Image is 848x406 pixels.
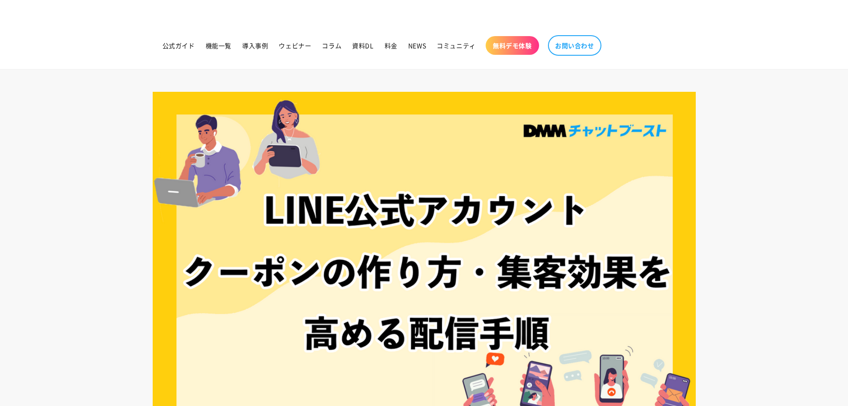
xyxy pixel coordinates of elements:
[200,36,237,55] a: 機能一覧
[379,36,403,55] a: 料金
[273,36,316,55] a: ウェビナー
[237,36,273,55] a: 導入事例
[555,41,594,49] span: お問い合わせ
[347,36,379,55] a: 資料DL
[279,41,311,49] span: ウェビナー
[385,41,398,49] span: 料金
[352,41,373,49] span: 資料DL
[431,36,481,55] a: コミュニティ
[157,36,200,55] a: 公式ガイド
[403,36,431,55] a: NEWS
[408,41,426,49] span: NEWS
[316,36,347,55] a: コラム
[242,41,268,49] span: 導入事例
[162,41,195,49] span: 公式ガイド
[206,41,231,49] span: 機能一覧
[437,41,476,49] span: コミュニティ
[548,35,601,56] a: お問い合わせ
[486,36,539,55] a: 無料デモ体験
[493,41,532,49] span: 無料デモ体験
[322,41,341,49] span: コラム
